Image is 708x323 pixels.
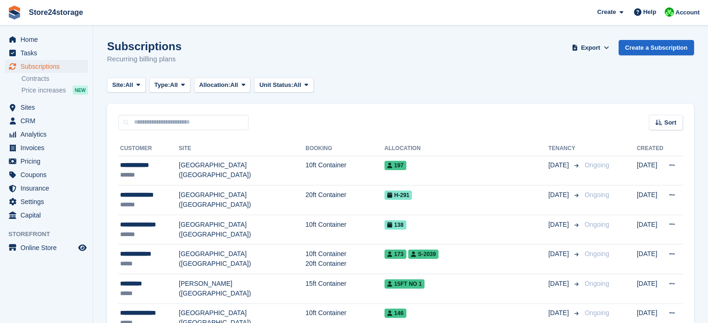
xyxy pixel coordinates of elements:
[179,156,305,185] td: [GEOGRAPHIC_DATA] ([GEOGRAPHIC_DATA])
[548,279,571,289] span: [DATE]
[179,244,305,274] td: [GEOGRAPHIC_DATA] ([GEOGRAPHIC_DATA])
[664,118,676,127] span: Sort
[585,250,609,257] span: Ongoing
[5,182,88,195] a: menu
[585,191,609,198] span: Ongoing
[259,80,293,90] span: Unit Status:
[548,249,571,259] span: [DATE]
[7,6,21,20] img: stora-icon-8386f47178a22dfd0bd8f6a31ec36ba5ce8667c1dd55bd0f319d3a0aa187defe.svg
[637,244,663,274] td: [DATE]
[585,161,609,169] span: Ongoing
[305,244,384,274] td: 10ft Container 20ft Container
[5,195,88,208] a: menu
[585,280,609,287] span: Ongoing
[305,141,384,156] th: Booking
[570,40,611,55] button: Export
[581,43,600,53] span: Export
[5,33,88,46] a: menu
[20,60,76,73] span: Subscriptions
[548,190,571,200] span: [DATE]
[179,274,305,304] td: [PERSON_NAME] ([GEOGRAPHIC_DATA])
[20,128,76,141] span: Analytics
[643,7,656,17] span: Help
[548,160,571,170] span: [DATE]
[675,8,700,17] span: Account
[149,78,190,93] button: Type: All
[20,101,76,114] span: Sites
[21,86,66,95] span: Price increases
[5,101,88,114] a: menu
[384,309,406,318] span: 146
[107,54,182,65] p: Recurring billing plans
[585,309,609,316] span: Ongoing
[21,85,88,95] a: Price increases NEW
[20,241,76,254] span: Online Store
[637,185,663,215] td: [DATE]
[230,80,238,90] span: All
[5,168,88,181] a: menu
[5,209,88,222] a: menu
[384,191,412,200] span: H-291
[20,46,76,59] span: Tasks
[384,161,406,170] span: 197
[637,215,663,244] td: [DATE]
[20,114,76,127] span: CRM
[384,250,406,259] span: 173
[384,279,425,289] span: 15FT No 1
[585,221,609,228] span: Ongoing
[5,141,88,154] a: menu
[20,182,76,195] span: Insurance
[21,74,88,83] a: Contracts
[548,308,571,318] span: [DATE]
[637,156,663,185] td: [DATE]
[155,80,170,90] span: Type:
[179,185,305,215] td: [GEOGRAPHIC_DATA] ([GEOGRAPHIC_DATA])
[107,78,146,93] button: Site: All
[637,274,663,304] td: [DATE]
[5,155,88,168] a: menu
[125,80,133,90] span: All
[194,78,251,93] button: Allocation: All
[179,215,305,244] td: [GEOGRAPHIC_DATA] ([GEOGRAPHIC_DATA])
[305,274,384,304] td: 15ft Container
[305,185,384,215] td: 20ft Container
[548,141,581,156] th: Tenancy
[665,7,674,17] img: Tracy Harper
[77,242,88,253] a: Preview store
[20,168,76,181] span: Coupons
[254,78,313,93] button: Unit Status: All
[305,156,384,185] td: 10ft Container
[170,80,178,90] span: All
[20,209,76,222] span: Capital
[107,40,182,53] h1: Subscriptions
[20,33,76,46] span: Home
[305,215,384,244] td: 10ft Container
[548,220,571,230] span: [DATE]
[20,155,76,168] span: Pricing
[5,128,88,141] a: menu
[5,60,88,73] a: menu
[199,80,230,90] span: Allocation:
[179,141,305,156] th: Site
[5,241,88,254] a: menu
[384,220,406,230] span: 138
[8,230,93,239] span: Storefront
[5,46,88,59] a: menu
[637,141,663,156] th: Created
[73,86,88,95] div: NEW
[112,80,125,90] span: Site:
[408,250,439,259] span: S-2039
[20,195,76,208] span: Settings
[384,141,548,156] th: Allocation
[597,7,616,17] span: Create
[25,5,87,20] a: Store24storage
[619,40,694,55] a: Create a Subscription
[5,114,88,127] a: menu
[118,141,179,156] th: Customer
[20,141,76,154] span: Invoices
[293,80,301,90] span: All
